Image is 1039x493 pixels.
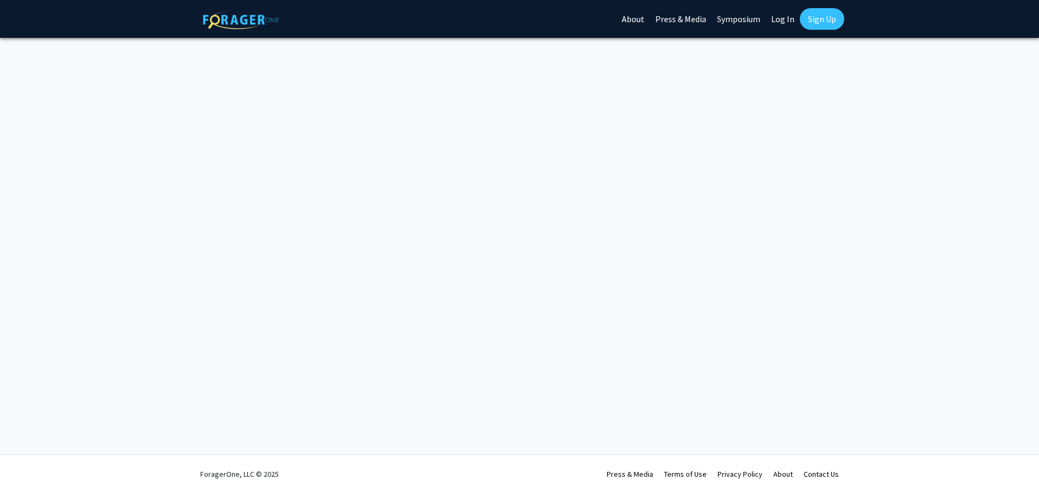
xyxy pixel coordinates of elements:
a: Sign Up [800,8,844,30]
div: ForagerOne, LLC © 2025 [200,455,279,493]
img: ForagerOne Logo [203,10,279,29]
a: About [773,469,793,479]
a: Contact Us [804,469,839,479]
a: Terms of Use [664,469,707,479]
a: Privacy Policy [718,469,762,479]
a: Press & Media [607,469,653,479]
